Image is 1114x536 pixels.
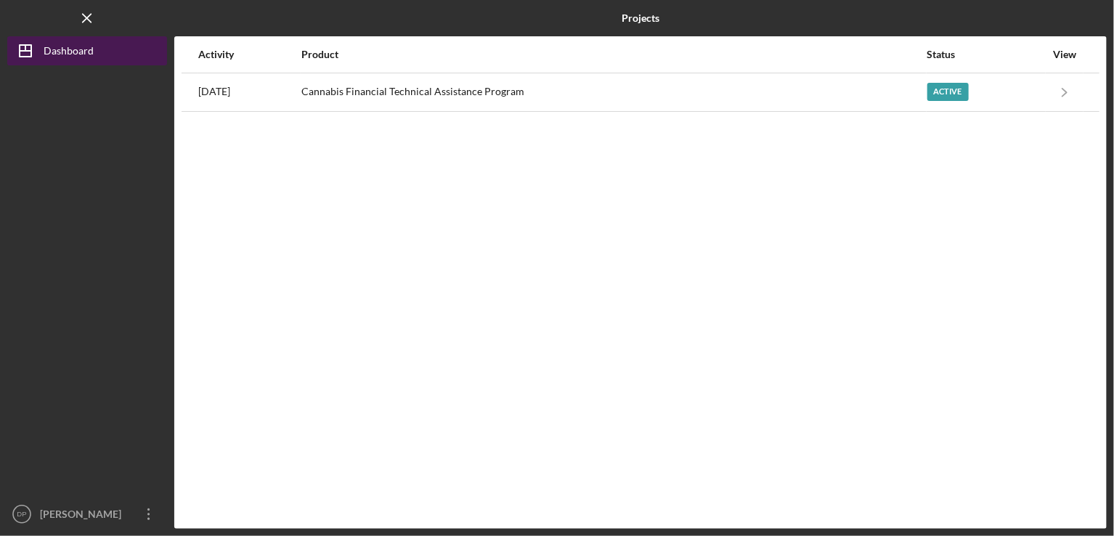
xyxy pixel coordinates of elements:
[1046,49,1083,60] div: View
[198,49,300,60] div: Activity
[301,74,925,110] div: Cannabis Financial Technical Assistance Program
[927,49,1045,60] div: Status
[927,83,969,101] div: Active
[17,511,26,519] text: DP
[622,12,659,24] b: Projects
[7,36,167,65] button: Dashboard
[198,86,230,97] time: 2025-07-06 01:14
[301,49,925,60] div: Product
[36,500,131,532] div: [PERSON_NAME]
[44,36,94,69] div: Dashboard
[7,500,167,529] button: DP[PERSON_NAME]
